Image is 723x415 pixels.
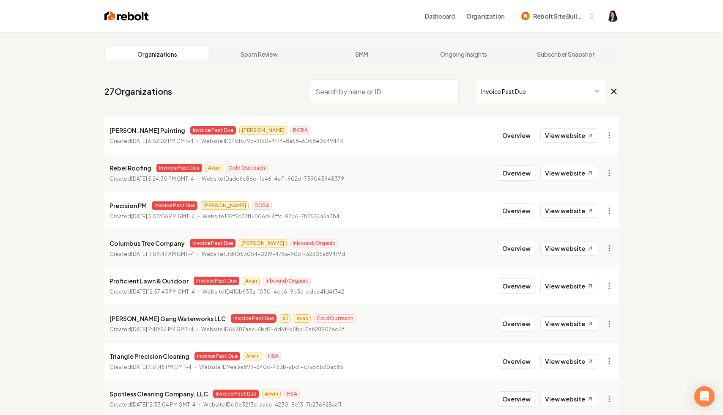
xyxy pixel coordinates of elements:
[110,325,194,334] p: Created
[110,125,185,135] p: [PERSON_NAME] Painting
[131,364,192,370] time: [DATE] 7:17:45 PM GMT-4
[110,276,189,286] p: Proficient Lawn & Outdoor
[540,241,598,256] a: View website
[540,203,598,218] a: View website
[515,47,617,61] a: Subscriber Snapshot
[110,401,196,409] p: Created
[314,314,356,323] span: Cold Outreach
[263,277,311,285] span: Inbound/Organic
[190,126,236,135] span: Invoice Past Due
[156,164,202,172] span: Invoice Past Due
[106,47,208,61] a: Organizations
[243,277,260,285] span: Avan
[284,390,300,398] span: HSA
[205,164,222,172] span: Avan
[498,316,535,331] button: Overview
[208,47,311,61] a: Spam Review
[239,126,287,135] span: [PERSON_NAME]
[252,201,272,210] span: BCBA
[498,128,535,143] button: Overview
[262,390,281,398] span: Arwin
[607,10,619,22] img: Haley Paramoure
[131,289,195,295] time: [DATE] 12:57:43 PM GMT-4
[131,326,194,333] time: [DATE] 7:48:54 PM GMT-4
[110,175,194,183] p: Created
[280,314,290,323] span: AJ
[110,238,185,248] p: Columbus Tree Company
[521,12,530,20] img: Rebolt Site Builder
[266,352,281,360] span: HSA
[694,386,715,407] div: Open Intercom Messenger
[203,212,340,221] p: Website ID 2f7c22f1-006d-4ffc-92b6-7b2524a5a3b4
[131,213,195,220] time: [DATE] 3:03:06 PM GMT-4
[194,277,239,285] span: Invoice Past Due
[110,250,194,258] p: Created
[110,163,151,173] p: Rebel Roofing
[190,239,236,247] span: Invoice Past Due
[294,314,311,323] span: Avan
[413,47,515,61] a: Ongoing Insights
[540,166,598,180] a: View website
[110,363,192,371] p: Created
[533,12,585,21] span: Rebolt Site Builder
[203,401,341,409] p: Website ID d0b32f3c-aacc-4230-8e13-7b236928aa11
[131,138,194,144] time: [DATE] 6:52:02 PM GMT-4
[110,201,147,211] p: Precision PM
[110,351,189,361] p: Triangle Precision Cleaning
[110,389,208,399] p: Spotless Cleaning Company, LLC
[110,212,195,221] p: Created
[104,85,172,97] a: 27Organizations
[201,325,344,334] p: Website ID 66387aec-6bd7-4d6f-b5bb-7eb28907ed4f
[425,12,455,20] a: Dashboard
[231,314,277,323] span: Invoice Past Due
[104,10,149,22] img: Rebolt Logo
[244,352,262,360] span: Arwin
[310,47,413,61] a: SMM
[540,392,598,406] a: View website
[110,288,195,296] p: Created
[202,175,344,183] p: Website ID ade6c86d-fe46-4af1-902d-739043948379
[498,354,535,369] button: Overview
[290,239,338,247] span: Inbound/Organic
[290,126,310,135] span: BCBA
[540,279,598,293] a: View website
[498,203,535,218] button: Overview
[131,251,194,257] time: [DATE] 11:09:47 AM GMT-4
[540,354,598,368] a: View website
[607,10,619,22] button: Open user button
[194,352,240,360] span: Invoice Past Due
[461,8,509,24] button: Organization
[152,201,197,210] span: Invoice Past Due
[226,164,268,172] span: Cold Outreach
[213,390,259,398] span: Invoice Past Due
[540,128,598,143] a: View website
[203,288,344,296] p: Website ID 410b633a-1030-4cc6-9b3b-edee41d4f342
[202,250,345,258] p: Website ID d4063054-0219-475a-90cf-32305a894f9d
[540,316,598,331] a: View website
[310,80,459,103] input: Search by name or ID
[498,241,535,256] button: Overview
[201,201,249,210] span: [PERSON_NAME]
[131,401,196,408] time: [DATE] 12:33:04 PM GMT-4
[199,363,343,371] p: Website ID 9ee3e899-240c-453b-abd1-c7a56b30a685
[498,278,535,294] button: Overview
[498,165,535,181] button: Overview
[131,176,194,182] time: [DATE] 5:24:30 PM GMT-4
[498,391,535,407] button: Overview
[110,313,226,324] p: [PERSON_NAME] Gang Waterworks LLC
[201,137,343,146] p: Website ID 24bfb79c-91c0-4f74-8a68-6068e0549444
[239,239,287,247] span: [PERSON_NAME]
[110,137,194,146] p: Created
